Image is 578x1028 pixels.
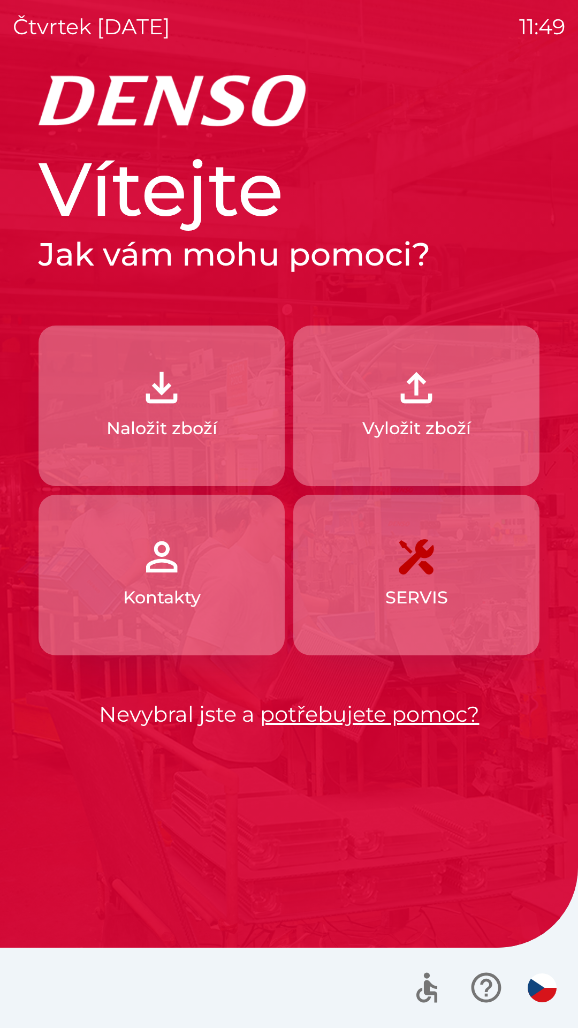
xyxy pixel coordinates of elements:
[39,75,539,126] img: Logo
[39,235,539,274] h2: Jak vám mohu pomoci?
[528,973,557,1002] img: cs flag
[39,698,539,730] p: Nevybral jste a
[13,11,170,43] p: čtvrtek [DATE]
[123,585,201,610] p: Kontakty
[393,533,440,580] img: 7408382d-57dc-4d4c-ad5a-dca8f73b6e74.png
[260,701,480,727] a: potřebujete pomoc?
[393,364,440,411] img: 2fb22d7f-6f53-46d3-a092-ee91fce06e5d.png
[107,415,217,441] p: Naložit zboží
[293,495,539,655] button: SERVIS
[39,143,539,235] h1: Vítejte
[39,495,285,655] button: Kontakty
[138,533,185,580] img: 072f4d46-cdf8-44b2-b931-d189da1a2739.png
[39,326,285,486] button: Naložit zboží
[519,11,565,43] p: 11:49
[362,415,471,441] p: Vyložit zboží
[385,585,448,610] p: SERVIS
[293,326,539,486] button: Vyložit zboží
[138,364,185,411] img: 918cc13a-b407-47b8-8082-7d4a57a89498.png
